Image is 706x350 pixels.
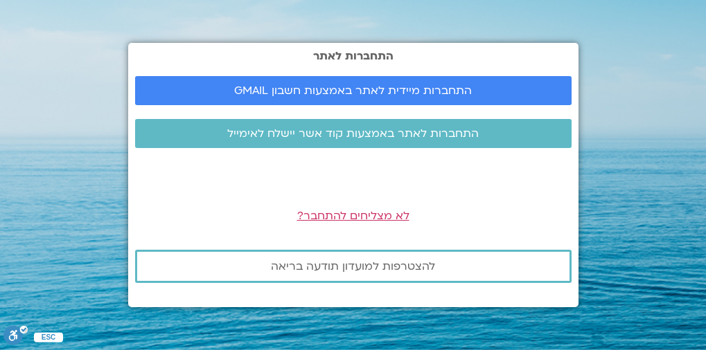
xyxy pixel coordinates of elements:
a: התחברות לאתר באמצעות קוד אשר יישלח לאימייל [135,119,572,148]
span: להצטרפות למועדון תודעה בריאה [271,260,435,273]
a: להצטרפות למועדון תודעה בריאה [135,250,572,283]
a: לא מצליחים להתחבר? [297,208,409,223]
span: התחברות לאתר באמצעות קוד אשר יישלח לאימייל [227,127,479,140]
a: התחברות מיידית לאתר באמצעות חשבון GMAIL [135,76,572,105]
h2: התחברות לאתר [135,50,572,62]
span: התחברות מיידית לאתר באמצעות חשבון GMAIL [234,84,472,97]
